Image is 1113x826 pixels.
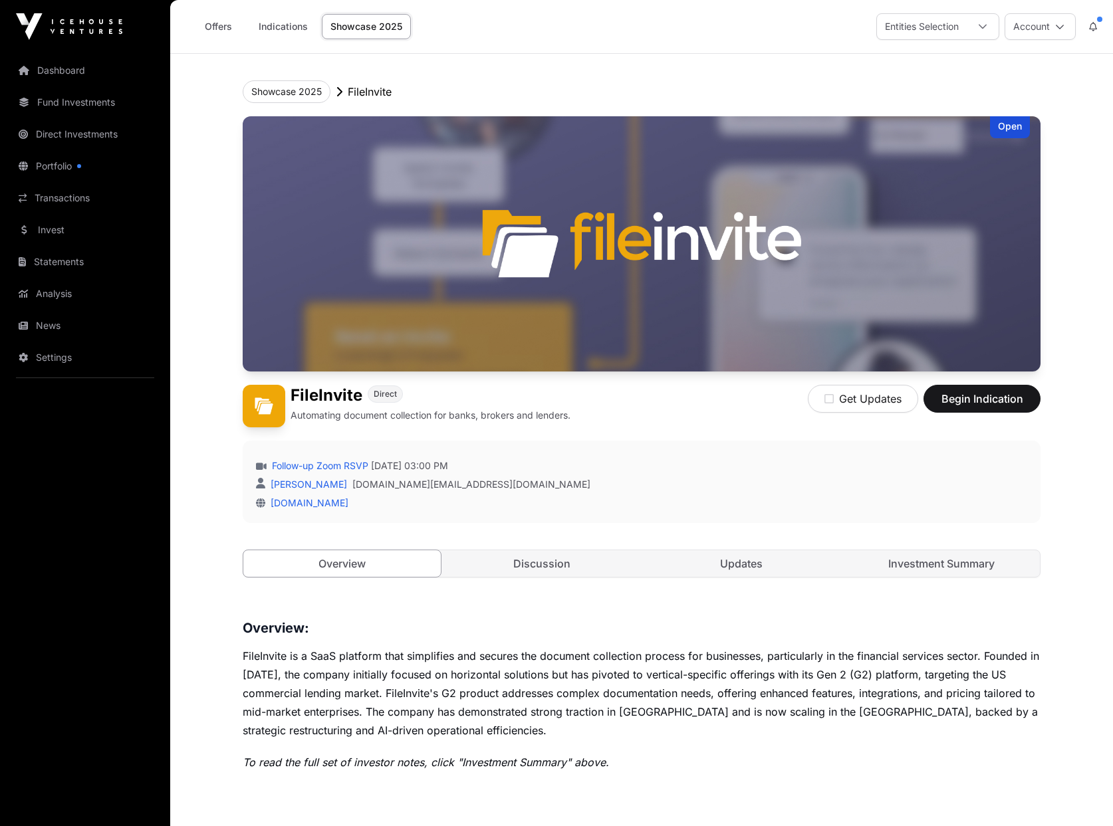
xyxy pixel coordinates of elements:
[243,116,1041,371] img: FileInvite
[374,389,397,399] span: Direct
[990,116,1030,138] div: Open
[191,14,245,39] a: Offers
[11,311,160,340] a: News
[291,385,362,406] h1: FileInvite
[291,409,570,422] p: Automating document collection for banks, brokers and lenders.
[924,385,1041,413] button: Begin Indication
[11,183,160,213] a: Transactions
[371,459,448,472] span: [DATE] 03:00 PM
[1005,13,1076,40] button: Account
[243,647,1041,740] p: FileInvite is a SaaS platform that simplifies and secures the document collection process for bus...
[11,120,160,149] a: Direct Investments
[11,215,160,245] a: Invest
[243,80,330,103] button: Showcase 2025
[643,550,840,577] a: Updates
[11,88,160,117] a: Fund Investments
[940,391,1024,407] span: Begin Indication
[11,56,160,85] a: Dashboard
[16,13,122,40] img: Icehouse Ventures Logo
[243,385,285,427] img: FileInvite
[924,398,1041,411] a: Begin Indication
[265,497,348,508] a: [DOMAIN_NAME]
[877,14,967,39] div: Entities Selection
[11,152,160,181] a: Portfolio
[269,459,368,472] a: Follow-up Zoom RSVP
[243,756,609,769] em: To read the full set of investor notes, click "Investment Summary" above.
[250,14,316,39] a: Indications
[243,550,1040,577] nav: Tabs
[352,478,590,491] a: [DOMAIN_NAME][EMAIL_ADDRESS][DOMAIN_NAME]
[268,478,347,490] a: [PERSON_NAME]
[443,550,641,577] a: Discussion
[243,617,1041,639] h3: Overview:
[808,385,918,413] button: Get Updates
[243,550,441,577] a: Overview
[843,550,1041,577] a: Investment Summary
[348,84,392,100] p: FileInvite
[11,343,160,372] a: Settings
[11,279,160,308] a: Analysis
[11,247,160,276] a: Statements
[322,14,411,39] a: Showcase 2025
